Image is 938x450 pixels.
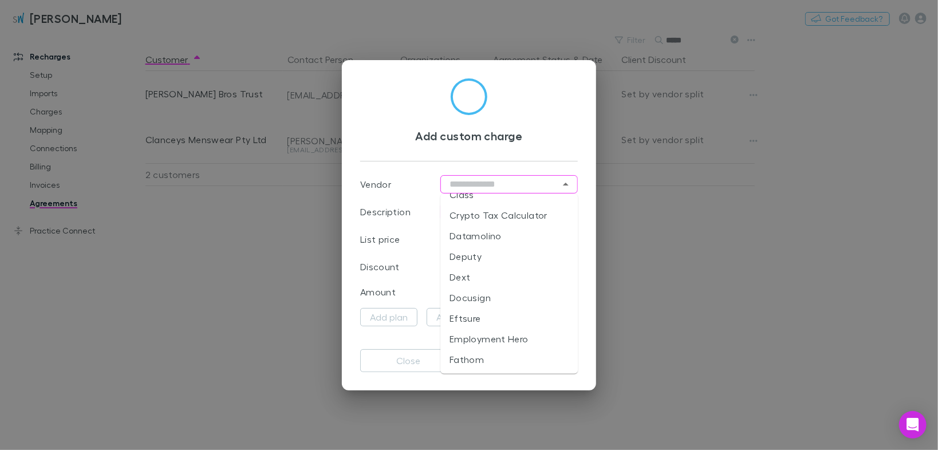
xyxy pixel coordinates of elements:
li: Fathom [440,349,578,370]
button: Close [558,176,574,192]
div: Open Intercom Messenger [899,411,927,439]
li: Employment Hero [440,329,578,349]
button: Add billing period [427,308,518,326]
h3: Add custom charge [360,129,578,143]
li: Eftsure [440,308,578,329]
li: Dext [440,267,578,287]
p: Vendor [360,177,391,191]
button: Add plan [360,308,417,326]
p: List price [360,232,400,246]
p: Description [360,205,411,219]
li: Crypto Tax Calculator [440,205,578,226]
li: Deputy [440,246,578,267]
button: Close [360,349,456,372]
li: Docusign [440,287,578,308]
li: Datamolino [440,226,578,246]
p: Amount [360,285,396,299]
li: Class [440,184,578,205]
p: Discount [360,260,400,274]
